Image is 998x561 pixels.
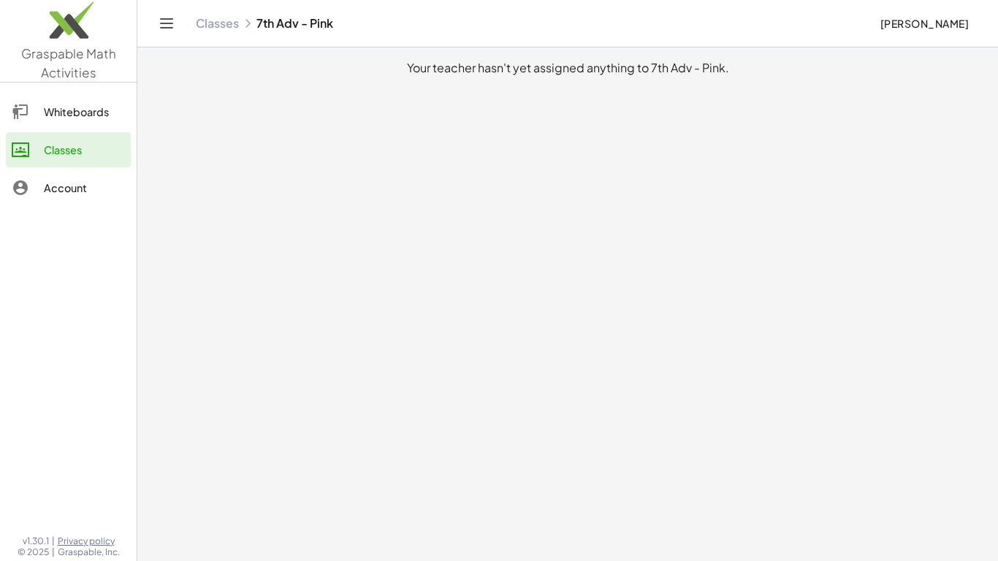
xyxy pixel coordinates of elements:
[155,12,178,35] button: Toggle navigation
[868,10,980,37] button: [PERSON_NAME]
[21,45,116,80] span: Graspable Math Activities
[196,16,239,31] a: Classes
[18,546,49,558] span: © 2025
[58,535,120,547] a: Privacy policy
[23,535,49,547] span: v1.30.1
[149,59,986,77] div: Your teacher hasn't yet assigned anything to 7th Adv - Pink.
[6,170,131,205] a: Account
[6,132,131,167] a: Classes
[6,94,131,129] a: Whiteboards
[880,17,969,30] span: [PERSON_NAME]
[52,546,55,558] span: |
[44,179,125,196] div: Account
[58,546,120,558] span: Graspable, Inc.
[52,535,55,547] span: |
[44,103,125,121] div: Whiteboards
[44,141,125,159] div: Classes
